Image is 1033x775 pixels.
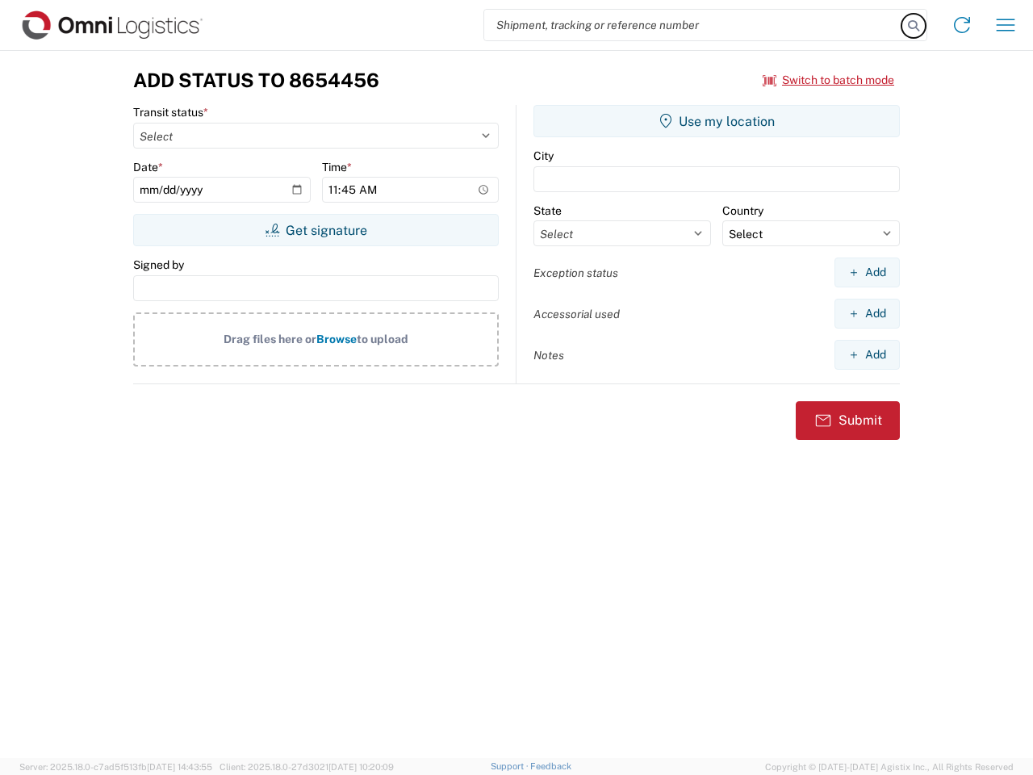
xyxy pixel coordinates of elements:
[484,10,902,40] input: Shipment, tracking or reference number
[533,266,618,280] label: Exception status
[533,307,620,321] label: Accessorial used
[224,333,316,346] span: Drag files here or
[796,401,900,440] button: Submit
[133,105,208,119] label: Transit status
[147,762,212,772] span: [DATE] 14:43:55
[133,258,184,272] label: Signed by
[322,160,352,174] label: Time
[133,69,379,92] h3: Add Status to 8654456
[19,762,212,772] span: Server: 2025.18.0-c7ad5f513fb
[722,203,763,218] label: Country
[533,105,900,137] button: Use my location
[316,333,357,346] span: Browse
[834,299,900,329] button: Add
[220,762,394,772] span: Client: 2025.18.0-27d3021
[328,762,394,772] span: [DATE] 10:20:09
[133,160,163,174] label: Date
[530,761,571,771] a: Feedback
[357,333,408,346] span: to upload
[763,67,894,94] button: Switch to batch mode
[765,760,1014,774] span: Copyright © [DATE]-[DATE] Agistix Inc., All Rights Reserved
[491,761,531,771] a: Support
[834,340,900,370] button: Add
[533,203,562,218] label: State
[533,348,564,362] label: Notes
[133,214,499,246] button: Get signature
[533,149,554,163] label: City
[834,258,900,287] button: Add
